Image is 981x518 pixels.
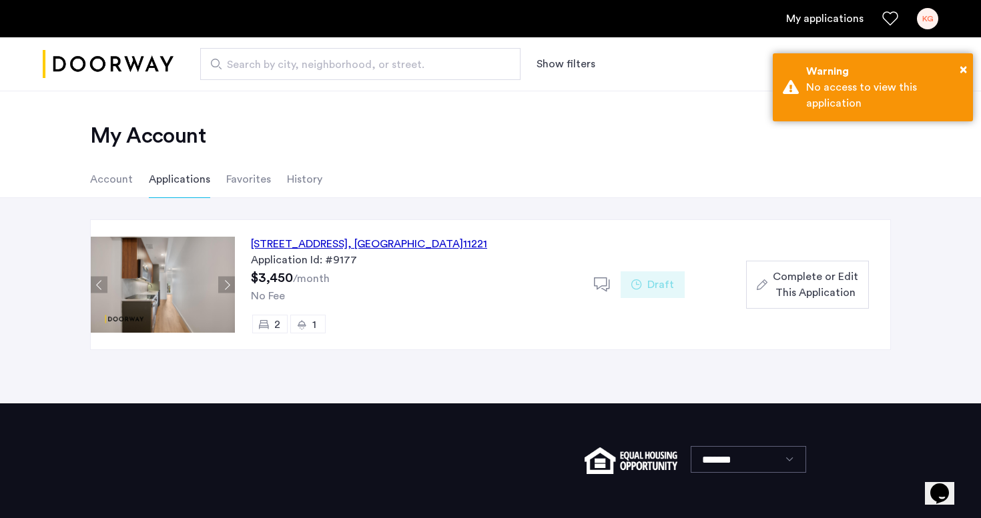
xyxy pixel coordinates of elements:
[251,291,285,301] span: No Fee
[691,446,806,473] select: Language select
[882,11,898,27] a: Favorites
[746,261,869,309] button: button
[149,161,210,198] li: Applications
[251,252,578,268] div: Application Id: #9177
[43,39,174,89] a: Cazamio logo
[218,277,235,293] button: Next apartment
[200,48,521,80] input: Apartment Search
[960,59,967,79] button: Close
[773,269,858,301] span: Complete or Edit This Application
[91,277,107,293] button: Previous apartment
[91,237,235,333] img: Apartment photo
[251,271,293,285] span: $3,450
[287,161,322,198] li: History
[786,11,864,27] a: My application
[293,273,330,284] sub: /month
[647,277,674,293] span: Draft
[537,56,595,72] button: Show or hide filters
[960,63,967,76] span: ×
[90,123,891,149] h2: My Account
[43,39,174,89] img: logo
[348,239,463,249] span: , [GEOGRAPHIC_DATA]
[917,8,938,29] div: KG
[226,161,271,198] li: Favorites
[274,319,280,330] span: 2
[806,63,963,79] div: Warning
[227,57,483,73] span: Search by city, neighborhood, or street.
[925,465,968,505] iframe: chat widget
[806,79,963,111] div: No access to view this application
[585,447,677,474] img: equal-housing.png
[90,161,133,198] li: Account
[312,319,316,330] span: 1
[251,236,487,252] div: [STREET_ADDRESS] 11221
